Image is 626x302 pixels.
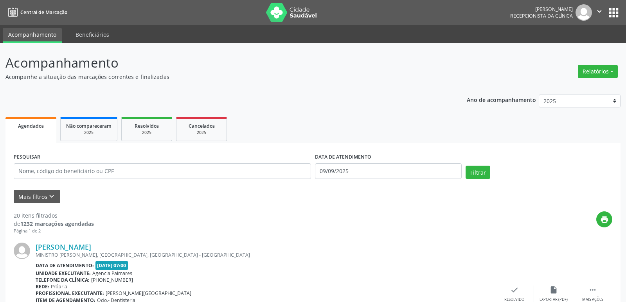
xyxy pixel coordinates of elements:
div: [PERSON_NAME] [510,6,573,13]
i: print [600,215,609,224]
label: DATA DE ATENDIMENTO [315,151,371,163]
i:  [595,7,604,16]
a: Beneficiários [70,28,115,41]
a: Central de Marcação [5,6,67,19]
span: Recepcionista da clínica [510,13,573,19]
span: Agencia Palmares [92,270,132,277]
span: Não compareceram [66,123,112,129]
span: [PHONE_NUMBER] [91,277,133,283]
button: Relatórios [578,65,618,78]
label: PESQUISAR [14,151,40,163]
a: [PERSON_NAME] [36,243,91,251]
div: MINISTRO [PERSON_NAME], [GEOGRAPHIC_DATA], [GEOGRAPHIC_DATA] - [GEOGRAPHIC_DATA] [36,252,495,258]
b: Telefone da clínica: [36,277,90,283]
b: Rede: [36,283,49,290]
i: keyboard_arrow_down [47,192,56,201]
i: check [510,286,519,294]
p: Acompanhamento [5,53,436,73]
span: Cancelados [189,123,215,129]
b: Data de atendimento: [36,262,94,269]
span: Central de Marcação [20,9,67,16]
button: Mais filtroskeyboard_arrow_down [14,190,60,204]
button: print [596,211,612,227]
b: Unidade executante: [36,270,91,277]
i: insert_drive_file [549,286,558,294]
div: 2025 [127,130,166,136]
span: [PERSON_NAME][GEOGRAPHIC_DATA] [106,290,191,297]
p: Acompanhe a situação das marcações correntes e finalizadas [5,73,436,81]
span: Própria [51,283,67,290]
strong: 1232 marcações agendadas [20,220,94,227]
b: Profissional executante: [36,290,104,297]
img: img [14,243,30,259]
span: Resolvidos [135,123,159,129]
a: Acompanhamento [3,28,62,43]
p: Ano de acompanhamento [467,95,536,104]
div: 2025 [182,130,221,136]
input: Nome, código do beneficiário ou CPF [14,163,311,179]
div: 20 itens filtrados [14,211,94,220]
input: Selecione um intervalo [315,163,462,179]
div: Página 1 de 2 [14,228,94,234]
div: 2025 [66,130,112,136]
span: Agendados [18,123,44,129]
button: Filtrar [466,166,490,179]
i:  [588,286,597,294]
button: apps [607,6,621,20]
span: [DATE] 07:00 [95,261,128,270]
img: img [576,4,592,21]
div: de [14,220,94,228]
button:  [592,4,607,21]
